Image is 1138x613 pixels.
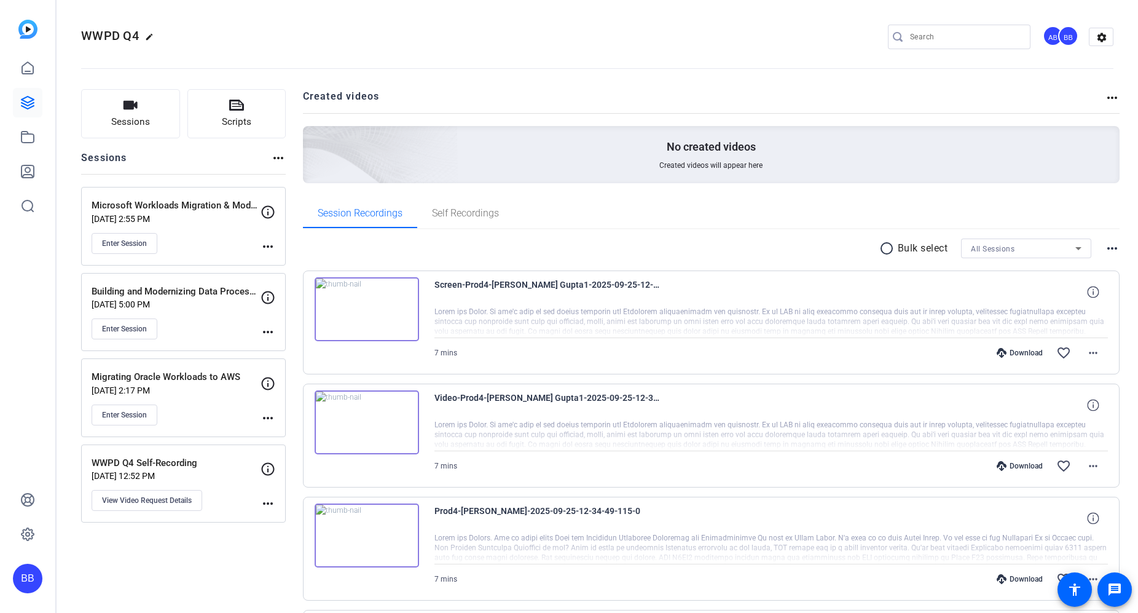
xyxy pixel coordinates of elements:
[991,574,1049,584] div: Download
[261,239,275,254] mat-icon: more_horiz
[1067,582,1082,597] mat-icon: accessibility
[92,199,261,213] p: Microsoft Workloads Migration & Modernization
[92,299,261,309] p: [DATE] 5:00 PM
[81,89,180,138] button: Sessions
[187,89,286,138] button: Scripts
[261,496,275,511] mat-icon: more_horiz
[971,245,1014,253] span: All Sessions
[13,564,42,593] div: BB
[1089,28,1114,47] mat-icon: settings
[102,410,147,420] span: Enter Session
[92,233,157,254] button: Enter Session
[434,349,457,357] span: 7 mins
[659,160,763,170] span: Created videos will appear here
[1056,572,1071,587] mat-icon: favorite_border
[92,456,261,470] p: WWPD Q4 Self-Recording
[1086,459,1101,473] mat-icon: more_horiz
[102,324,147,334] span: Enter Session
[81,28,139,43] span: WWPD Q4
[102,239,147,248] span: Enter Session
[318,208,402,218] span: Session Recordings
[92,386,261,395] p: [DATE] 2:17 PM
[271,151,286,165] mat-icon: more_horiz
[261,411,275,425] mat-icon: more_horiz
[92,405,157,425] button: Enter Session
[991,461,1049,471] div: Download
[92,471,261,481] p: [DATE] 12:52 PM
[1058,26,1078,46] div: BB
[81,151,127,174] h2: Sessions
[92,490,202,511] button: View Video Request Details
[145,33,160,47] mat-icon: edit
[434,277,662,307] span: Screen-Prod4-[PERSON_NAME] Gupta1-2025-09-25-12-34-49-115-1
[898,241,948,256] p: Bulk select
[434,390,662,420] span: Video-Prod4-[PERSON_NAME] Gupta1-2025-09-25-12-34-49-115-1
[667,140,756,154] p: No created videos
[1105,90,1120,105] mat-icon: more_horiz
[434,462,457,470] span: 7 mins
[92,370,261,384] p: Migrating Oracle Workloads to AWS
[910,30,1021,44] input: Search
[315,504,419,568] img: thumb-nail
[1043,26,1063,46] div: AB
[18,20,37,39] img: blue-gradient.svg
[991,348,1049,358] div: Download
[432,208,499,218] span: Self Recordings
[315,277,419,341] img: thumb-nail
[165,4,458,271] img: Creted videos background
[1058,26,1080,47] ngx-avatar: Ben Blanchard
[92,318,157,339] button: Enter Session
[303,89,1105,113] h2: Created videos
[1043,26,1064,47] ngx-avatar: Andrew Brodbeck
[222,115,251,129] span: Scripts
[315,390,419,454] img: thumb-nail
[1056,346,1071,360] mat-icon: favorite_border
[1056,459,1071,473] mat-icon: favorite_border
[434,575,457,583] span: 7 mins
[102,496,192,505] span: View Video Request Details
[92,285,261,299] p: Building and Modernizing Data Processing Workloads on Serverless
[261,325,275,339] mat-icon: more_horiz
[92,214,261,224] p: [DATE] 2:55 PM
[879,241,898,256] mat-icon: radio_button_unchecked
[1086,346,1101,360] mat-icon: more_horiz
[1086,572,1101,587] mat-icon: more_horiz
[1105,241,1120,256] mat-icon: more_horiz
[434,504,662,533] span: Prod4-[PERSON_NAME]-2025-09-25-12-34-49-115-0
[1107,582,1122,597] mat-icon: message
[111,115,150,129] span: Sessions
